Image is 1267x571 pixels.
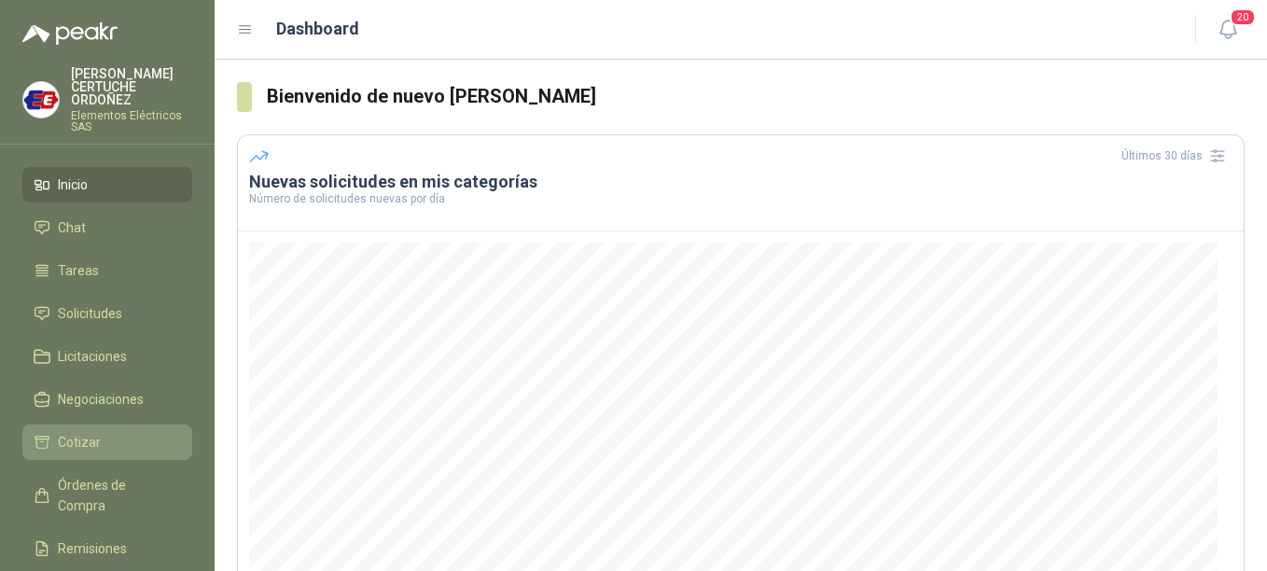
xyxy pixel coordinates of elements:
span: Tareas [58,260,99,281]
img: Company Logo [23,82,59,118]
a: Negociaciones [22,382,192,417]
div: Últimos 30 días [1121,141,1232,171]
span: Remisiones [58,538,127,559]
img: Logo peakr [22,22,118,45]
span: Inicio [58,174,88,195]
span: Chat [58,217,86,238]
span: Órdenes de Compra [58,475,174,516]
a: Remisiones [22,531,192,566]
span: Solicitudes [58,303,122,324]
p: Elementos Eléctricos SAS [71,110,192,132]
span: Licitaciones [58,346,127,367]
button: 20 [1211,13,1245,47]
a: Tareas [22,253,192,288]
a: Cotizar [22,425,192,460]
a: Chat [22,210,192,245]
h1: Dashboard [276,16,359,42]
h3: Nuevas solicitudes en mis categorías [249,171,1232,193]
a: Inicio [22,167,192,202]
a: Licitaciones [22,339,192,374]
a: Órdenes de Compra [22,467,192,523]
span: Negociaciones [58,389,144,410]
span: 20 [1230,8,1256,26]
h3: Bienvenido de nuevo [PERSON_NAME] [267,82,1245,111]
p: Número de solicitudes nuevas por día [249,193,1232,204]
span: Cotizar [58,432,101,453]
p: [PERSON_NAME] CERTUCHE ORDOÑEZ [71,67,192,106]
a: Solicitudes [22,296,192,331]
